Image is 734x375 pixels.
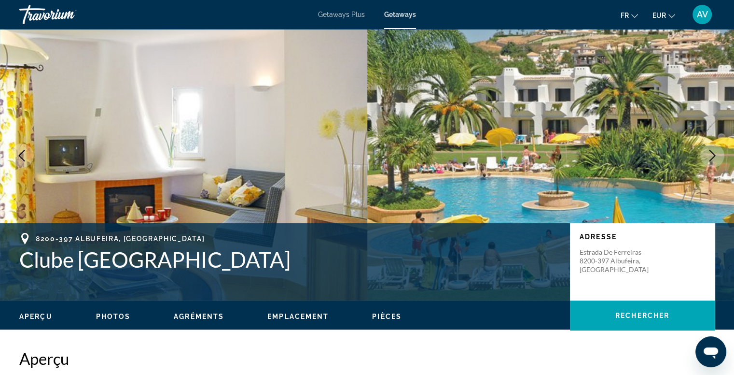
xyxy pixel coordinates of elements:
[695,336,726,367] iframe: Bouton de lancement de la fenêtre de messagerie
[174,312,224,321] button: Agréments
[570,301,715,331] button: Rechercher
[615,312,669,319] span: Rechercher
[384,11,416,18] a: Getaways
[19,313,53,320] span: Aperçu
[621,12,629,19] span: fr
[652,8,675,22] button: Change currency
[372,312,402,321] button: Pièces
[19,312,53,321] button: Aperçu
[700,144,724,168] button: Next image
[690,4,715,25] button: User Menu
[621,8,638,22] button: Change language
[697,10,708,19] span: AV
[580,233,705,241] p: Adresse
[372,313,402,320] span: Pièces
[267,313,329,320] span: Emplacement
[580,248,657,274] p: Estrada de Ferreiras 8200-397 Albufeira, [GEOGRAPHIC_DATA]
[10,144,34,168] button: Previous image
[36,235,205,243] span: 8200-397 Albufeira, [GEOGRAPHIC_DATA]
[96,313,131,320] span: Photos
[19,2,116,27] a: Travorium
[174,313,224,320] span: Agréments
[96,312,131,321] button: Photos
[267,312,329,321] button: Emplacement
[19,247,560,272] h1: Clube [GEOGRAPHIC_DATA]
[318,11,365,18] a: Getaways Plus
[652,12,666,19] span: EUR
